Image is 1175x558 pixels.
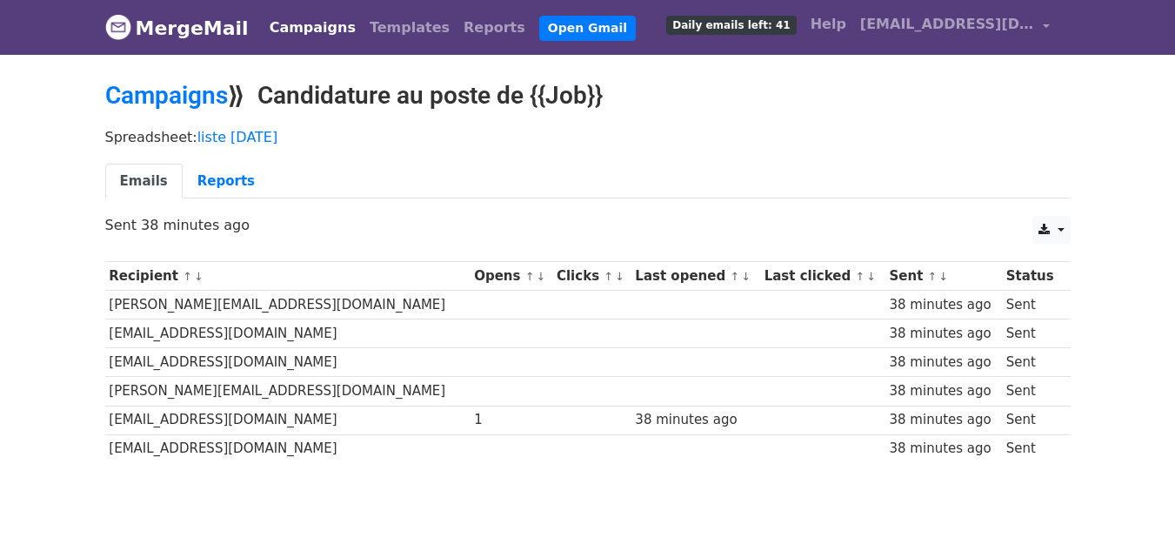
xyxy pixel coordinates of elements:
a: Reports [183,164,270,199]
div: 1 [474,410,548,430]
th: Opens [470,262,552,291]
a: ↑ [928,270,938,283]
a: ↓ [866,270,876,283]
th: Last clicked [760,262,885,291]
a: ↓ [938,270,948,283]
td: Sent [1002,291,1061,319]
th: Sent [885,262,1002,291]
td: Sent [1002,319,1061,348]
a: ↓ [536,270,545,283]
a: ↓ [194,270,204,283]
a: ↑ [855,270,865,283]
a: Templates [363,10,457,45]
div: 38 minutes ago [890,295,998,315]
a: MergeMail [105,10,249,46]
a: [EMAIL_ADDRESS][DOMAIN_NAME] [853,7,1057,48]
a: Open Gmail [539,16,636,41]
a: ↑ [525,270,535,283]
th: Status [1002,262,1061,291]
a: ↑ [183,270,192,283]
a: Emails [105,164,183,199]
a: ↑ [730,270,739,283]
div: 38 minutes ago [890,353,998,373]
a: Campaigns [263,10,363,45]
a: ↑ [604,270,613,283]
td: [EMAIL_ADDRESS][DOMAIN_NAME] [105,348,471,377]
th: Clicks [552,262,631,291]
td: Sent [1002,434,1061,463]
a: ↓ [741,270,751,283]
td: Sent [1002,377,1061,406]
p: Spreadsheet: [105,128,1071,146]
span: [EMAIL_ADDRESS][DOMAIN_NAME] [860,14,1034,35]
div: 38 minutes ago [890,324,998,344]
h2: ⟫ Candidature au poste de {{Job}} [105,81,1071,111]
p: Sent 38 minutes ago [105,216,1071,234]
td: [PERSON_NAME][EMAIL_ADDRESS][DOMAIN_NAME] [105,377,471,406]
img: MergeMail logo [105,14,131,40]
a: Daily emails left: 41 [659,7,803,42]
th: Recipient [105,262,471,291]
div: 38 minutes ago [890,381,998,401]
a: ↓ [615,270,624,283]
span: Daily emails left: 41 [666,16,796,35]
td: [EMAIL_ADDRESS][DOMAIN_NAME] [105,406,471,434]
th: Last opened [631,262,760,291]
td: [PERSON_NAME][EMAIL_ADDRESS][DOMAIN_NAME] [105,291,471,319]
a: Help [804,7,853,42]
td: Sent [1002,348,1061,377]
div: 38 minutes ago [890,410,998,430]
a: Reports [457,10,532,45]
td: Sent [1002,406,1061,434]
a: Campaigns [105,81,228,110]
div: 38 minutes ago [890,439,998,459]
td: [EMAIL_ADDRESS][DOMAIN_NAME] [105,319,471,348]
a: liste [DATE] [197,129,278,145]
td: [EMAIL_ADDRESS][DOMAIN_NAME] [105,434,471,463]
div: 38 minutes ago [635,410,756,430]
